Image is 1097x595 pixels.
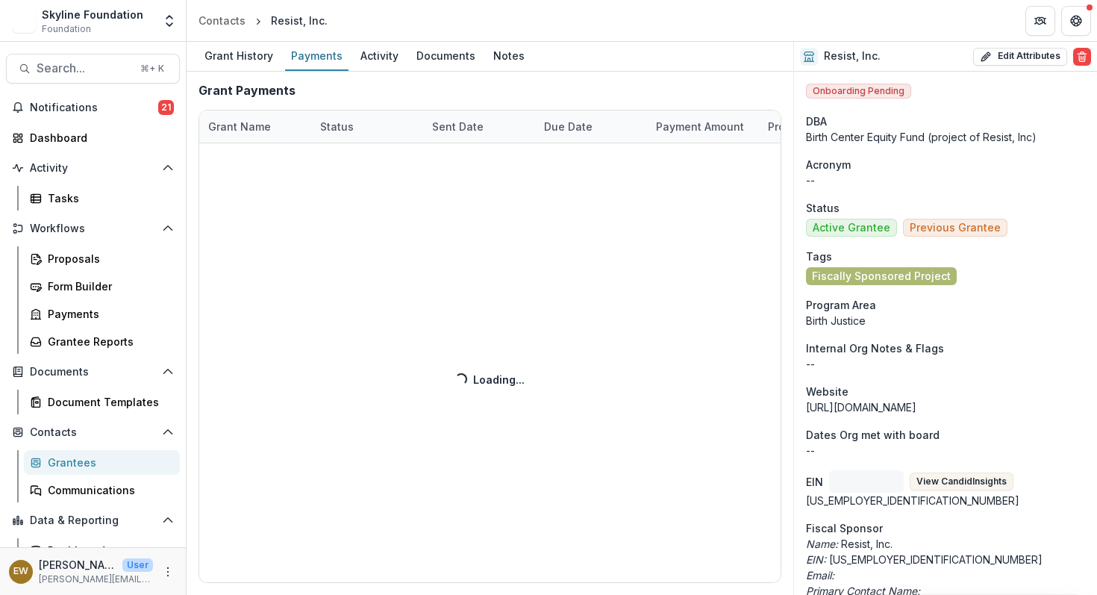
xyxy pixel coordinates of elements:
p: [US_EMPLOYER_IDENTIFICATION_NUMBER] [806,552,1085,567]
i: Name: [806,538,838,550]
p: EIN [806,474,823,490]
div: Document Templates [48,394,168,410]
span: Activity [30,162,156,175]
button: Edit Attributes [973,48,1067,66]
p: -- [806,356,1085,372]
button: Search... [6,54,180,84]
a: Payments [24,302,180,326]
span: Fiscally Sponsored Project [812,270,951,283]
button: Open Contacts [6,420,180,444]
a: Documents [410,42,481,71]
nav: breadcrumb [193,10,334,31]
span: Contacts [30,426,156,439]
span: Onboarding Pending [806,84,911,99]
span: Data & Reporting [30,514,156,527]
span: 21 [158,100,174,115]
span: Foundation [42,22,91,36]
span: Acronym [806,157,851,172]
p: [PERSON_NAME][EMAIL_ADDRESS][DOMAIN_NAME] [39,573,153,586]
span: DBA [806,113,827,129]
span: Workflows [30,222,156,235]
a: Grantees [24,450,180,475]
span: Documents [30,366,156,379]
div: Grantees [48,455,168,470]
span: Dates Org met with board [806,427,940,443]
a: Document Templates [24,390,180,414]
div: Form Builder [48,278,168,294]
a: Payments [285,42,349,71]
span: Search... [37,61,131,75]
p: -- [806,172,1085,188]
a: Dashboard [24,538,180,563]
button: Open Documents [6,360,180,384]
button: Open Workflows [6,216,180,240]
div: Dashboard [48,543,168,558]
span: Active Grantee [813,222,890,234]
span: Program Area [806,297,876,313]
a: Grantee Reports [24,329,180,354]
div: ⌘ + K [137,60,167,77]
div: [US_EMPLOYER_IDENTIFICATION_NUMBER] [806,493,1085,508]
a: [URL][DOMAIN_NAME] [806,401,916,414]
button: Partners [1025,6,1055,36]
button: View CandidInsights [910,473,1013,490]
span: Notifications [30,102,158,114]
i: Email: [806,569,834,582]
button: Delete [1073,48,1091,66]
p: User [122,558,153,572]
p: -- [806,443,1085,458]
span: Fiscal Sponsor [806,520,883,536]
span: Previous Grantee [910,222,1001,234]
span: Website [806,384,848,399]
button: Get Help [1061,6,1091,36]
div: Payments [48,306,168,322]
div: Activity [354,45,404,66]
a: Proposals [24,246,180,271]
div: Dashboard [30,130,168,146]
a: Grant History [199,42,279,71]
div: Grant History [199,45,279,66]
a: Communications [24,478,180,502]
span: Internal Org Notes & Flags [806,340,944,356]
a: Tasks [24,186,180,211]
button: Open Activity [6,156,180,180]
button: Notifications21 [6,96,180,119]
div: Communications [48,482,168,498]
div: Birth Center Equity Fund (project of Resist, Inc) [806,129,1085,145]
div: Notes [487,45,531,66]
div: Payments [285,45,349,66]
a: Notes [487,42,531,71]
button: Open Data & Reporting [6,508,180,532]
h2: Grant Payments [199,84,296,98]
div: Skyline Foundation [42,7,143,22]
div: Documents [410,45,481,66]
p: Birth Justice [806,313,1085,328]
div: Contacts [199,13,246,28]
a: Activity [354,42,404,71]
p: Resist, Inc. [806,536,1085,552]
span: Tags [806,249,832,264]
button: Open entity switcher [159,6,180,36]
a: Contacts [193,10,251,31]
div: Eddie Whitfield [13,567,28,576]
img: Skyline Foundation [12,9,36,33]
div: Proposals [48,251,168,267]
span: Status [806,200,840,216]
div: Grantee Reports [48,334,168,349]
a: Dashboard [6,125,180,150]
button: More [159,563,177,581]
p: [PERSON_NAME] [39,557,116,573]
div: Tasks [48,190,168,206]
i: EIN: [806,553,826,566]
div: Resist, Inc. [271,13,328,28]
h2: Resist, Inc. [824,50,881,63]
a: Form Builder [24,274,180,299]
